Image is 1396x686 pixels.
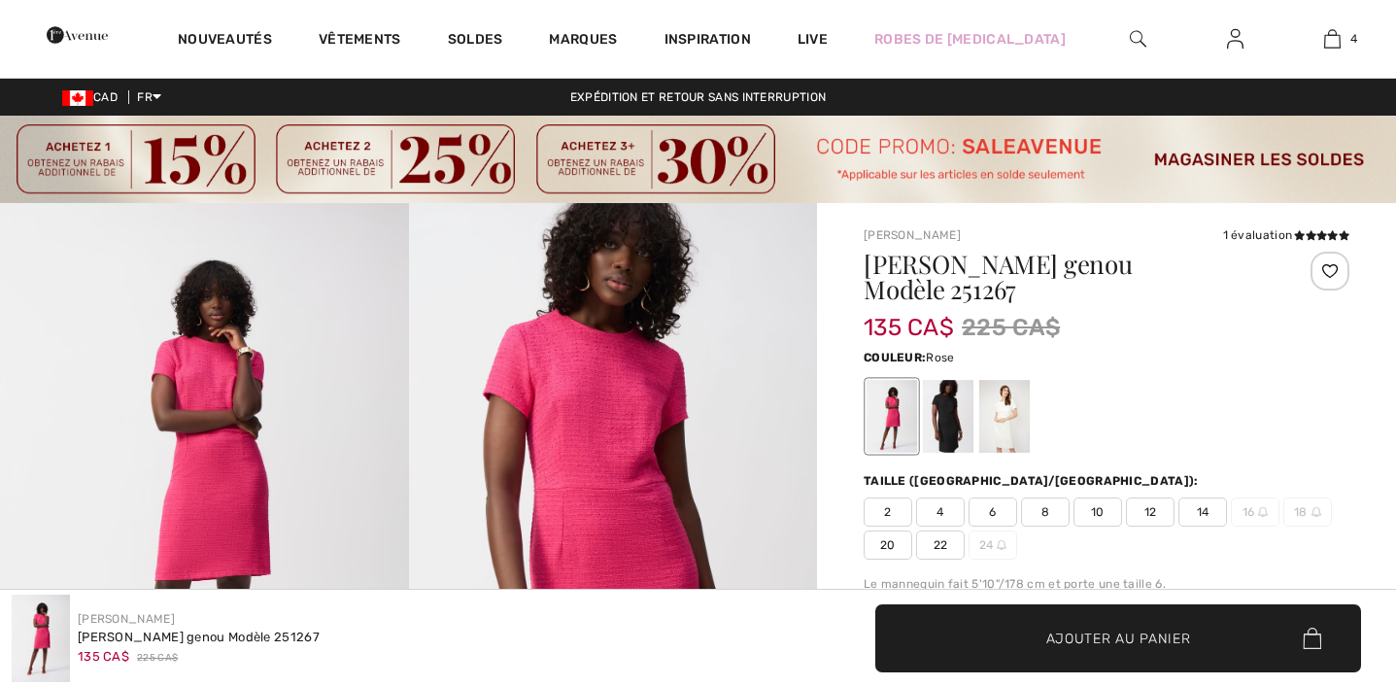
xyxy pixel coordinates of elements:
[962,310,1060,345] span: 225 CA$
[1227,27,1243,51] img: Mes infos
[864,252,1269,302] h1: [PERSON_NAME] genou Modèle 251267
[1223,226,1349,244] div: 1 évaluation
[137,90,161,104] span: FR
[864,351,926,364] span: Couleur:
[1073,497,1122,527] span: 10
[178,31,272,51] a: Nouveautés
[1046,628,1191,648] span: Ajouter au panier
[549,31,617,51] a: Marques
[62,90,125,104] span: CAD
[864,497,912,527] span: 2
[923,380,973,453] div: Noir
[969,497,1017,527] span: 6
[997,540,1006,550] img: ring-m.svg
[12,595,70,682] img: Robe Fourreau Genou mod&egrave;le 251267
[1284,27,1379,51] a: 4
[78,649,129,664] span: 135 CA$
[1258,507,1268,517] img: ring-m.svg
[319,31,401,51] a: Vêtements
[864,228,961,242] a: [PERSON_NAME]
[78,612,175,626] a: [PERSON_NAME]
[62,90,93,106] img: Canadian Dollar
[1126,497,1175,527] span: 12
[798,29,828,50] a: Live
[1130,27,1146,51] img: recherche
[874,29,1066,50] a: Robes de [MEDICAL_DATA]
[864,472,1203,490] div: Taille ([GEOGRAPHIC_DATA]/[GEOGRAPHIC_DATA]):
[137,651,178,666] span: 225 CA$
[1178,497,1227,527] span: 14
[875,604,1361,672] button: Ajouter au panier
[979,380,1030,453] div: Blanc Cassé
[864,531,912,560] span: 20
[864,294,954,341] span: 135 CA$
[926,351,954,364] span: Rose
[1211,27,1259,51] a: Se connecter
[969,531,1017,560] span: 24
[867,380,917,453] div: Rose
[864,575,1349,593] div: Le mannequin fait 5'10"/178 cm et porte une taille 6.
[1231,497,1279,527] span: 16
[664,31,751,51] span: Inspiration
[1350,30,1357,48] span: 4
[1021,497,1070,527] span: 8
[47,16,108,54] img: 1ère Avenue
[1311,507,1321,517] img: ring-m.svg
[1303,628,1321,649] img: Bag.svg
[448,31,503,51] a: Soldes
[916,497,965,527] span: 4
[1283,497,1332,527] span: 18
[78,628,320,647] div: [PERSON_NAME] genou Modèle 251267
[916,531,965,560] span: 22
[1324,27,1341,51] img: Mon panier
